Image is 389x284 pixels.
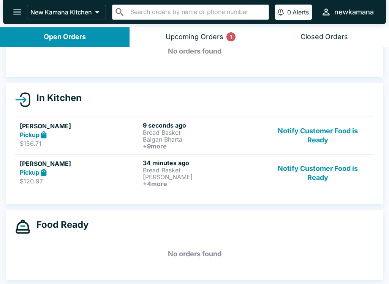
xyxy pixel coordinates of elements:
[15,117,374,154] a: [PERSON_NAME]Pickup$156.719 seconds agoBread BasketBaigan Bharta+9moreNotify Customer Food is Ready
[15,240,374,268] h5: No orders found
[20,140,140,147] p: $156.71
[293,8,309,16] p: Alerts
[20,169,40,176] strong: Pickup
[30,8,92,16] p: New Kamana Kitchen
[20,159,140,168] h5: [PERSON_NAME]
[30,92,82,104] h4: In Kitchen
[15,38,374,65] h5: No orders found
[143,174,263,180] p: [PERSON_NAME]
[15,154,374,192] a: [PERSON_NAME]Pickup$120.9734 minutes agoBread Basket[PERSON_NAME]+4moreNotify Customer Food is Ready
[318,4,377,20] button: newkamana
[143,167,263,174] p: Bread Basket
[143,129,263,136] p: Bread Basket
[20,177,140,185] p: $120.97
[8,2,27,22] button: open drawer
[30,219,89,230] h4: Food Ready
[143,159,263,167] h6: 34 minutes ago
[44,33,86,41] div: Open Orders
[143,180,263,187] h6: + 4 more
[266,159,369,187] button: Notify Customer Food is Ready
[230,33,232,41] p: 1
[334,8,374,17] div: newkamana
[143,143,263,150] h6: + 9 more
[266,121,369,150] button: Notify Customer Food is Ready
[27,5,106,19] button: New Kamana Kitchen
[166,33,223,41] div: Upcoming Orders
[20,131,40,139] strong: Pickup
[143,121,263,129] h6: 9 seconds ago
[287,8,291,16] p: 0
[128,7,266,17] input: Search orders by name or phone number
[20,121,140,131] h5: [PERSON_NAME]
[300,33,348,41] div: Closed Orders
[143,136,263,143] p: Baigan Bharta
